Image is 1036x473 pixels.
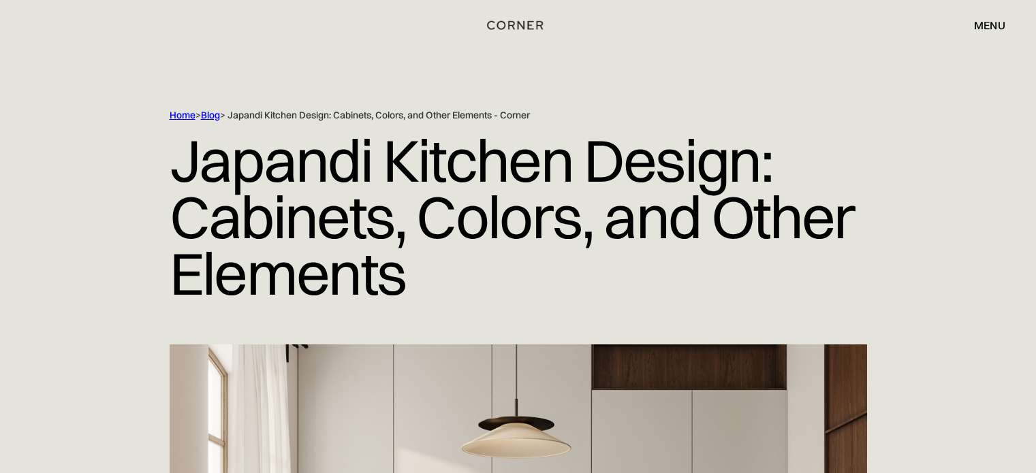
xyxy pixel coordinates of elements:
h1: Japandi Kitchen Design: Cabinets, Colors, and Other Elements [170,122,867,312]
a: home [482,16,553,34]
div: menu [974,20,1005,31]
div: > > Japandi Kitchen Design: Cabinets, Colors, and Other Elements - Corner [170,109,810,122]
a: Home [170,109,195,121]
a: Blog [201,109,220,121]
div: menu [960,14,1005,37]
